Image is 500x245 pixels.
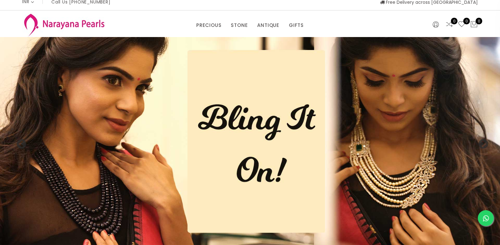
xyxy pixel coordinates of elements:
a: GIFTS [289,21,304,30]
a: ANTIQUE [257,21,279,30]
a: 0 [445,21,453,29]
a: STONE [231,21,248,30]
span: 0 [476,18,482,24]
a: PRECIOUS [196,21,221,30]
button: Previous [16,139,22,145]
span: 0 [451,18,458,24]
button: 0 [470,21,478,29]
a: 0 [458,21,465,29]
button: Next [478,139,484,145]
span: 0 [463,18,470,24]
